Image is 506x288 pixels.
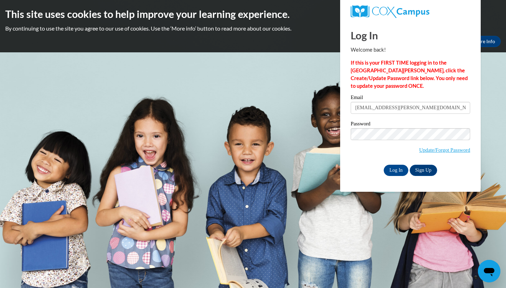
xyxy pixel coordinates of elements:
label: Password [351,121,470,128]
input: Log In [384,165,408,176]
label: Email [351,95,470,102]
h2: This site uses cookies to help improve your learning experience. [5,7,501,21]
strong: If this is your FIRST TIME logging in to the [GEOGRAPHIC_DATA][PERSON_NAME], click the Create/Upd... [351,60,468,89]
p: Welcome back! [351,46,470,54]
a: COX Campus [351,5,470,18]
img: COX Campus [351,5,429,18]
a: More Info [468,36,501,47]
iframe: Button to launch messaging window [478,260,500,282]
h1: Log In [351,28,470,42]
p: By continuing to use the site you agree to our use of cookies. Use the ‘More info’ button to read... [5,25,501,32]
a: Update/Forgot Password [419,147,470,153]
a: Sign Up [410,165,437,176]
